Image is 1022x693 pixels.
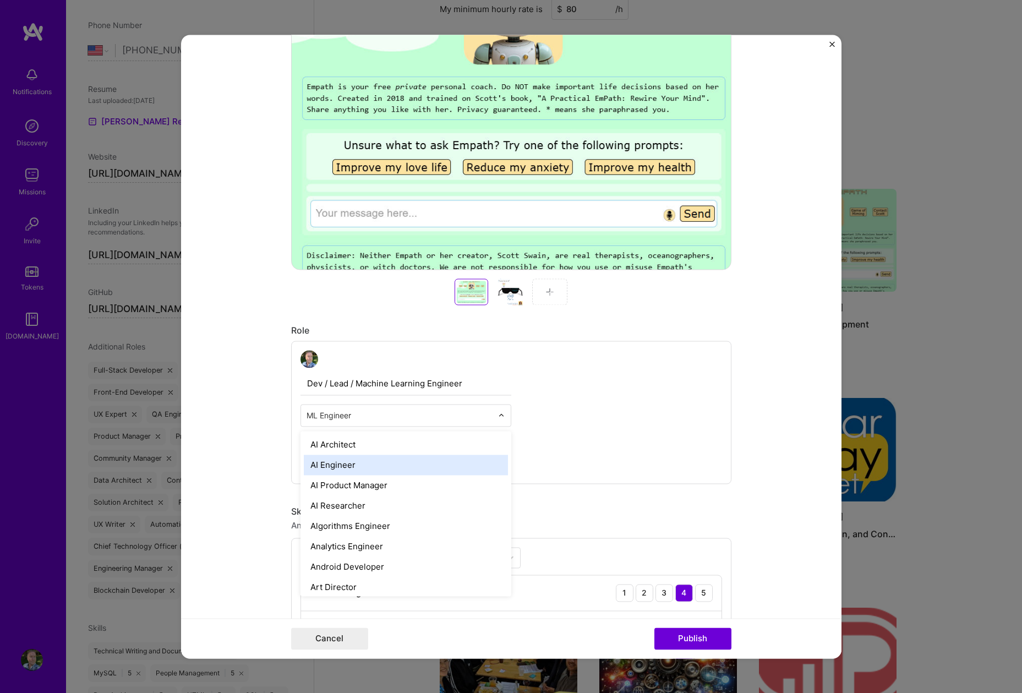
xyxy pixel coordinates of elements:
[300,372,511,395] input: Role Name
[654,627,731,650] button: Publish
[291,325,731,336] div: Role
[304,516,508,536] div: Algorithms Engineer
[498,412,505,418] img: drop icon
[304,577,508,597] div: Art Director
[829,41,835,53] button: Close
[304,536,508,556] div: Analytics Engineer
[636,584,653,602] div: 2
[291,627,368,650] button: Cancel
[304,455,508,475] div: AI Engineer
[655,584,673,602] div: 3
[675,584,693,602] div: 4
[545,287,554,296] img: Add
[304,475,508,495] div: AI Product Manager
[695,584,713,602] div: 5
[616,584,633,602] div: 1
[304,556,508,577] div: Android Developer
[291,506,731,517] div: Skills used — Add up to 12 skills
[304,495,508,516] div: AI Researcher
[304,434,508,455] div: AI Architect
[291,520,731,531] div: Any new skills will be added to your profile.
